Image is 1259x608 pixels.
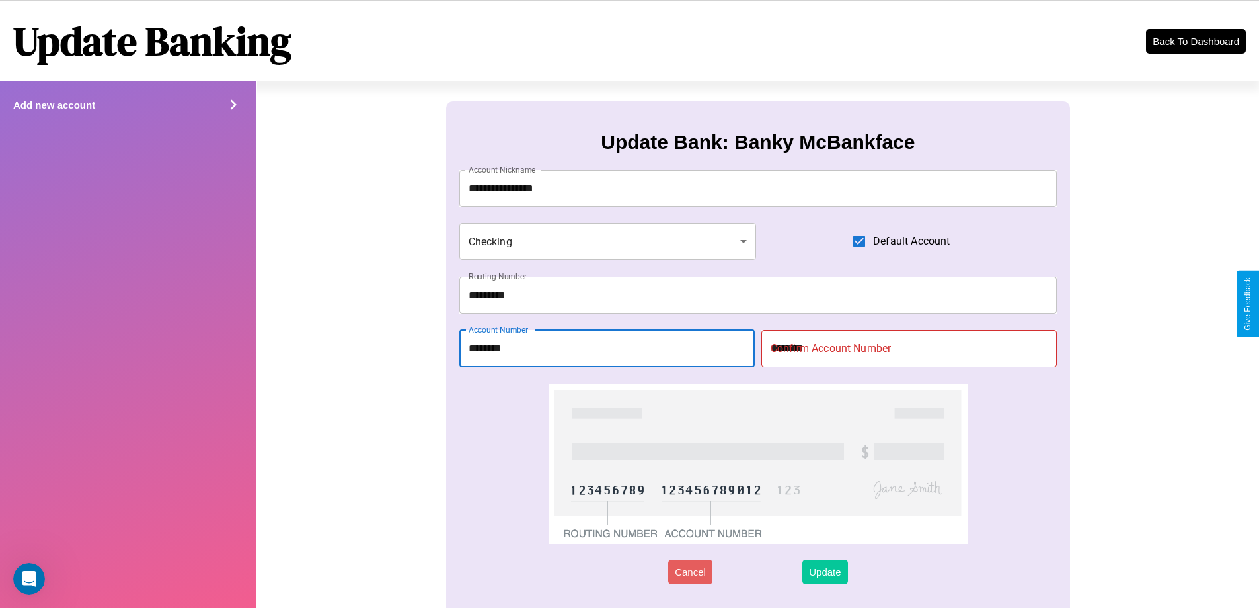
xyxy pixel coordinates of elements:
[13,563,45,595] iframe: Intercom live chat
[873,234,950,249] span: Default Account
[549,384,967,544] img: check
[13,99,95,110] h4: Add new account
[668,560,712,584] button: Cancel
[802,560,847,584] button: Update
[1243,277,1252,331] div: Give Feedback
[469,271,527,282] label: Routing Number
[459,223,757,260] div: Checking
[469,324,528,335] label: Account Number
[13,14,291,68] h1: Update Banking
[601,131,915,153] h3: Update Bank: Banky McBankface
[469,164,536,175] label: Account Nickname
[1146,29,1246,54] button: Back To Dashboard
